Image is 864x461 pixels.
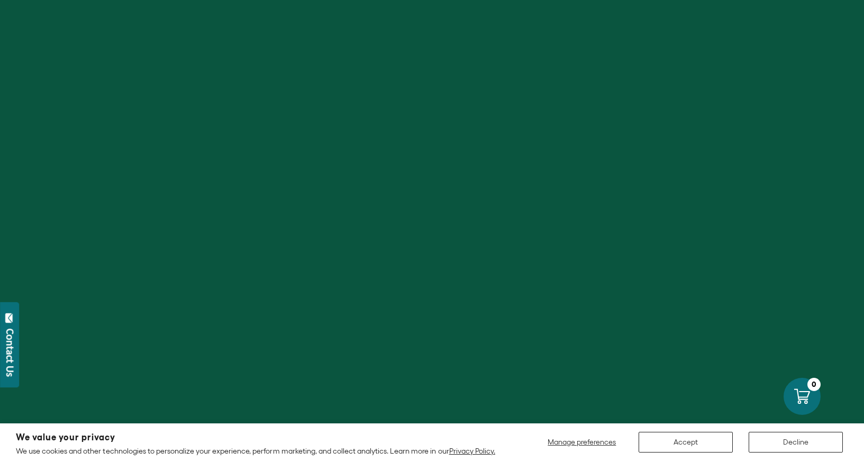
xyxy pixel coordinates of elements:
[5,329,15,377] div: Contact Us
[449,447,495,455] a: Privacy Policy.
[541,432,623,453] button: Manage preferences
[16,433,495,442] h2: We value your privacy
[639,432,733,453] button: Accept
[807,378,821,391] div: 0
[548,438,616,446] span: Manage preferences
[16,446,495,456] p: We use cookies and other technologies to personalize your experience, perform marketing, and coll...
[749,432,843,453] button: Decline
